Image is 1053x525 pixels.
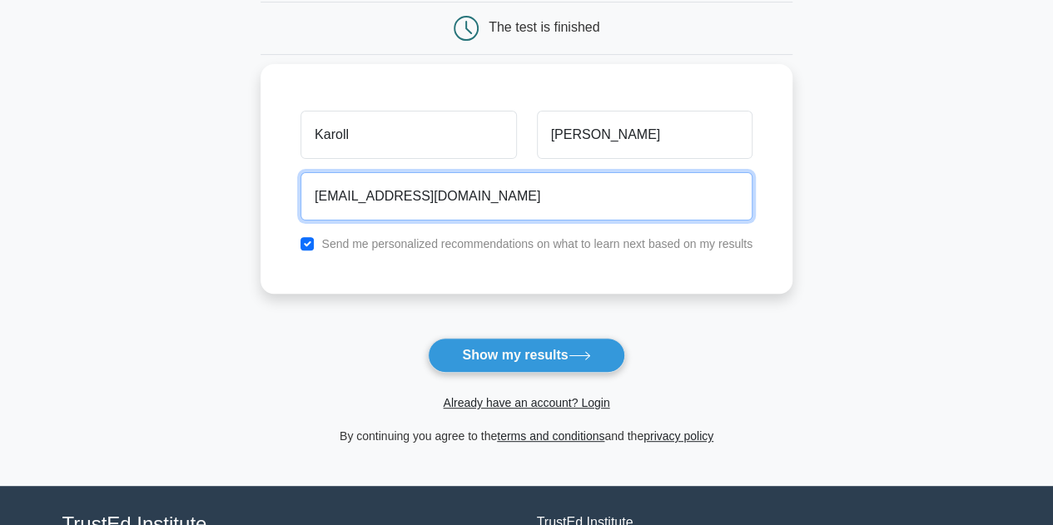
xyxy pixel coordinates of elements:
[489,20,599,34] div: The test is finished
[443,396,609,409] a: Already have an account? Login
[537,111,752,159] input: Last name
[321,237,752,250] label: Send me personalized recommendations on what to learn next based on my results
[301,111,516,159] input: First name
[643,429,713,443] a: privacy policy
[301,172,752,220] input: Email
[497,429,604,443] a: terms and conditions
[251,426,802,446] div: By continuing you agree to the and the
[428,338,624,373] button: Show my results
